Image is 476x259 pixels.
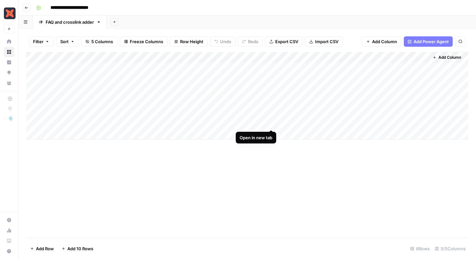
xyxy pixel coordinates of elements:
button: Add Power Agent [404,36,453,47]
a: FAQ and crosslink adder [33,16,107,29]
div: 5/5 Columns [432,243,468,254]
a: Home [4,36,14,47]
button: Add Column [362,36,401,47]
div: 6 Rows [408,243,432,254]
button: Redo [238,36,263,47]
span: Freeze Columns [130,38,163,45]
a: Browse [4,47,14,57]
div: FAQ and crosslink adder [46,19,94,25]
span: Add Power Agent [414,38,449,45]
span: Sort [60,38,69,45]
button: Workspace: Marketing - dbt Labs [4,5,14,21]
span: Add Column [438,55,461,60]
span: Add 10 Rows [67,245,93,252]
a: Settings [4,215,14,225]
button: Import CSV [305,36,343,47]
span: Add Row [36,245,54,252]
button: Filter [29,36,53,47]
span: Export CSV [275,38,298,45]
button: Add Row [26,243,58,254]
button: Freeze Columns [120,36,167,47]
button: Help + Support [4,246,14,256]
a: Usage [4,225,14,236]
button: Add Column [430,53,464,62]
img: Marketing - dbt Labs Logo [4,7,16,19]
button: Row Height [170,36,208,47]
div: Open in new tab [240,134,272,141]
span: Undo [220,38,231,45]
button: Sort [56,36,79,47]
button: 5 Columns [81,36,117,47]
span: 5 Columns [91,38,113,45]
button: Undo [210,36,235,47]
span: Row Height [180,38,203,45]
span: Import CSV [315,38,338,45]
a: Insights [4,57,14,68]
button: Export CSV [265,36,302,47]
span: Filter [33,38,43,45]
a: Your Data [4,78,14,88]
a: Learning Hub [4,236,14,246]
span: Redo [248,38,258,45]
span: Add Column [372,38,397,45]
a: Opportunities [4,68,14,78]
button: Add 10 Rows [58,243,97,254]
